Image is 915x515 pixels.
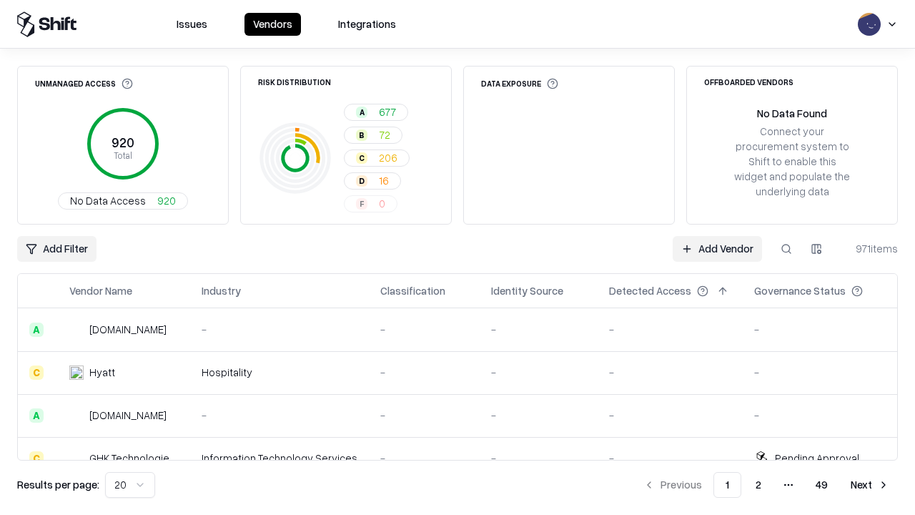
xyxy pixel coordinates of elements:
div: Vendor Name [69,283,132,298]
p: Results per page: [17,477,99,492]
span: 72 [379,127,390,142]
div: A [29,323,44,337]
div: - [609,365,731,380]
span: 920 [157,193,176,208]
div: - [491,408,586,423]
div: - [380,365,468,380]
div: - [754,365,886,380]
div: Governance Status [754,283,846,298]
div: - [380,451,468,466]
button: 2 [744,472,773,498]
div: - [609,451,731,466]
div: Offboarded Vendors [704,78,793,86]
div: Unmanaged Access [35,78,133,89]
div: - [609,322,731,337]
span: 677 [379,104,396,119]
button: Issues [168,13,216,36]
button: 1 [713,472,741,498]
div: - [380,322,468,337]
span: 206 [379,150,397,165]
div: D [356,175,367,187]
div: - [380,408,468,423]
tspan: Total [114,149,132,161]
button: B72 [344,127,402,144]
img: primesec.co.il [69,408,84,423]
button: No Data Access920 [58,192,188,210]
div: B [356,129,367,141]
div: - [202,322,357,337]
div: A [356,107,367,118]
div: [DOMAIN_NAME] [89,322,167,337]
div: - [491,451,586,466]
div: A [29,408,44,423]
div: C [356,152,367,164]
button: 49 [804,472,839,498]
div: Classification [380,283,445,298]
button: C206 [344,149,410,167]
div: Connect your procurement system to Shift to enable this widget and populate the underlying data [733,124,851,200]
div: Information Technology Services [202,451,357,466]
a: Add Vendor [673,236,762,262]
button: D16 [344,172,401,190]
div: - [609,408,731,423]
button: Integrations [330,13,405,36]
div: No Data Found [757,106,827,121]
div: Risk Distribution [258,78,331,86]
div: Hyatt [89,365,115,380]
div: Hospitality [202,365,357,380]
div: C [29,366,44,380]
img: GHK Technologies Inc. [69,451,84,466]
button: A677 [344,104,408,121]
div: Identity Source [491,283,563,298]
img: Hyatt [69,366,84,380]
div: Data Exposure [481,78,558,89]
button: Next [842,472,898,498]
nav: pagination [635,472,898,498]
span: 16 [379,173,389,188]
div: - [202,408,357,423]
div: C [29,451,44,466]
div: - [754,322,886,337]
div: GHK Technologies Inc. [89,451,179,466]
div: - [754,408,886,423]
button: Add Filter [17,236,97,262]
div: - [491,365,586,380]
button: Vendors [244,13,301,36]
span: No Data Access [70,193,146,208]
div: 971 items [841,241,898,256]
div: - [491,322,586,337]
div: Detected Access [609,283,691,298]
div: Industry [202,283,241,298]
img: intrado.com [69,323,84,337]
div: Pending Approval [775,451,859,466]
div: [DOMAIN_NAME] [89,408,167,423]
tspan: 920 [112,134,134,150]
